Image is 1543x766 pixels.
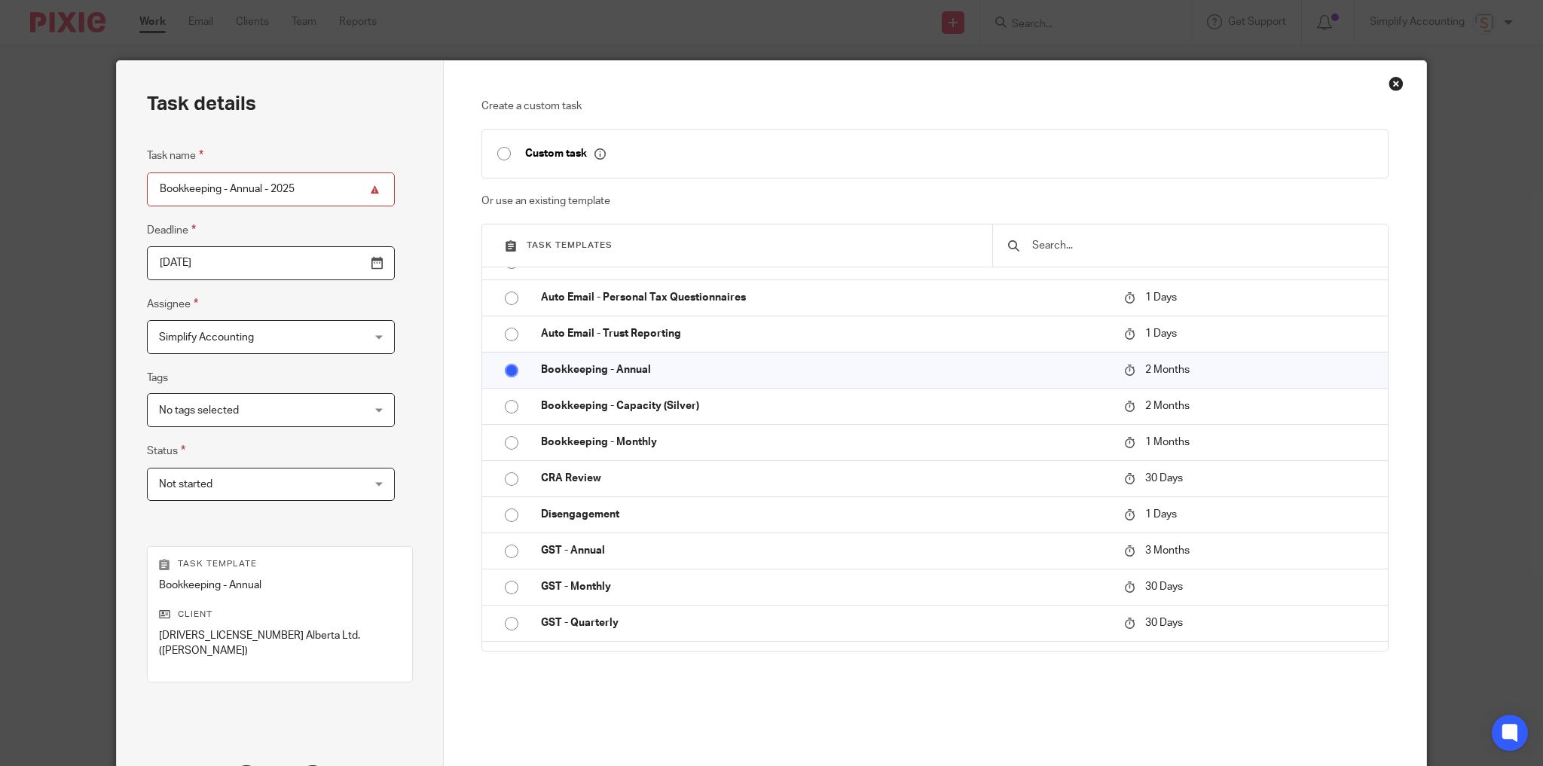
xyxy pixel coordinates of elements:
[1145,545,1190,556] span: 3 Months
[147,147,203,164] label: Task name
[1145,437,1190,447] span: 1 Months
[147,221,196,239] label: Deadline
[159,479,212,490] span: Not started
[525,147,606,160] p: Custom task
[1145,509,1177,520] span: 1 Days
[147,172,395,206] input: Task name
[481,194,1389,209] p: Or use an existing template
[147,442,185,459] label: Status
[1145,618,1183,628] span: 30 Days
[1031,237,1373,254] input: Search...
[1389,76,1404,91] div: Close this dialog window
[159,332,254,343] span: Simplify Accounting
[541,326,1108,341] p: Auto Email - Trust Reporting
[527,241,613,249] span: Task templates
[541,398,1108,414] p: Bookkeeping - Capacity (Silver)
[1145,292,1177,303] span: 1 Days
[541,362,1108,377] p: Bookkeeping - Annual
[1145,365,1190,375] span: 2 Months
[481,99,1389,114] p: Create a custom task
[541,615,1108,630] p: GST - Quarterly
[1145,328,1177,339] span: 1 Days
[541,507,1108,522] p: Disengagement
[159,558,402,570] p: Task template
[147,246,395,280] input: Pick a date
[1145,581,1183,592] span: 30 Days
[159,628,402,659] p: [DRIVERS_LICENSE_NUMBER] Alberta Ltd. ([PERSON_NAME])
[159,578,402,593] p: Bookkeeping - Annual
[541,290,1108,305] p: Auto Email - Personal Tax Questionnaires
[147,295,198,313] label: Assignee
[1145,401,1190,411] span: 2 Months
[541,543,1108,558] p: GST - Annual
[541,435,1108,450] p: Bookkeeping - Monthly
[159,609,402,621] p: Client
[159,405,239,416] span: No tags selected
[147,91,256,117] h2: Task details
[541,471,1108,486] p: CRA Review
[1145,473,1183,484] span: 30 Days
[541,579,1108,594] p: GST - Monthly
[147,371,168,386] label: Tags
